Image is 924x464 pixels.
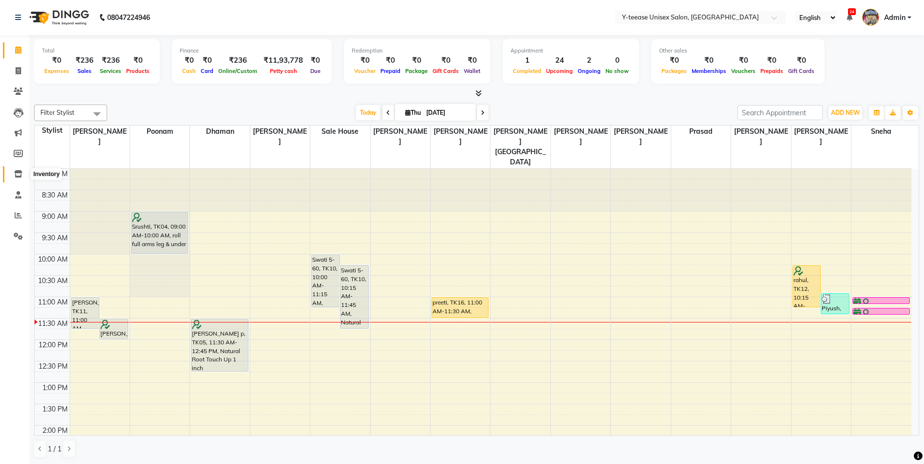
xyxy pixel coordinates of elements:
span: Services [97,68,124,74]
div: ₹0 [758,55,786,66]
div: [PERSON_NAME], TK11, 11:00 AM-11:45 AM, SR Stylist Hair Cut (With wash &Blow Dry [DEMOGRAPHIC_DAT... [72,298,99,328]
span: Dhaman [190,125,249,138]
span: Prasad [671,125,731,138]
span: [PERSON_NAME] [551,125,610,148]
div: 24 [544,55,575,66]
div: ₹0 [180,55,198,66]
div: rahul, TK12, 10:15 AM-11:15 AM, Natural Global ( Men ) [793,266,821,307]
div: 9:00 AM [40,212,70,222]
img: logo [25,4,92,31]
div: ₹236 [72,55,97,66]
div: ₹0 [729,55,758,66]
span: [PERSON_NAME][GEOGRAPHIC_DATA] [490,125,550,168]
img: Admin [862,9,879,26]
div: 0 [603,55,631,66]
a: 24 [847,13,852,22]
div: ₹236 [97,55,124,66]
span: Gift Cards [430,68,461,74]
span: Petty cash [267,68,300,74]
span: Expenses [42,68,72,74]
div: ₹0 [461,55,483,66]
span: Sales [75,68,94,74]
div: ₹0 [786,55,817,66]
div: ₹0 [659,55,689,66]
span: Completed [510,68,544,74]
div: ₹0 [307,55,324,66]
div: [PERSON_NAME], TK15, 11:00 AM-11:10 AM, Eyebrows [853,298,909,303]
span: Cash [180,68,198,74]
div: Redemption [352,47,483,55]
div: 12:00 PM [37,340,70,350]
div: [PERSON_NAME] p, TK05, 11:30 AM-12:45 PM, Natural Root Touch Up 1 inch [DEMOGRAPHIC_DATA] [191,319,247,371]
div: preeti, TK16, 11:00 AM-11:30 AM, Seniour Kids Hair Cut ( Boy ) [432,298,488,318]
div: 11:30 AM [36,319,70,329]
div: 12:30 PM [37,361,70,372]
span: Gift Cards [786,68,817,74]
div: 2 [575,55,603,66]
span: Prepaids [758,68,786,74]
span: Thu [403,109,423,116]
span: Poonam [130,125,189,138]
div: ₹236 [216,55,260,66]
div: Inventory [31,168,62,180]
div: 2:00 PM [40,426,70,436]
div: ₹11,93,778 [260,55,307,66]
div: 9:30 AM [40,233,70,243]
span: Vouchers [729,68,758,74]
div: Stylist [35,125,70,136]
span: ADD NEW [831,109,860,116]
div: Other sales [659,47,817,55]
span: Sale House [310,125,370,138]
span: Due [308,68,323,74]
div: 10:00 AM [36,254,70,265]
div: ₹0 [198,55,216,66]
div: ₹0 [430,55,461,66]
div: 8:30 AM [40,190,70,200]
span: 24 [848,8,856,15]
div: Swati 5-60, TK10, 10:15 AM-11:45 AM, Natural Global Hair Colour ( up to Neck ) [DEMOGRAPHIC_DATA] [340,266,368,328]
div: Appointment [510,47,631,55]
span: Packages [659,68,689,74]
span: Upcoming [544,68,575,74]
b: 08047224946 [107,4,150,31]
input: 2025-09-04 [423,106,472,120]
div: 1:00 PM [40,383,70,393]
div: ₹0 [352,55,378,66]
span: Online/Custom [216,68,260,74]
div: ₹0 [378,55,403,66]
div: [PERSON_NAME], TK07, 11:30 AM-12:00 PM, Straight Blow Dry with wash [100,319,128,339]
span: Voucher [352,68,378,74]
span: [PERSON_NAME] [731,125,791,148]
span: Wallet [461,68,483,74]
span: [PERSON_NAME] [371,125,430,148]
div: [PERSON_NAME], TK15, 11:15 AM-11:25 AM, [GEOGRAPHIC_DATA] [853,308,909,314]
span: [PERSON_NAME] [70,125,130,148]
div: ₹0 [124,55,152,66]
span: No show [603,68,631,74]
span: Admin [884,13,905,23]
div: Finance [180,47,324,55]
button: ADD NEW [829,106,862,120]
span: Ongoing [575,68,603,74]
span: [PERSON_NAME] [431,125,490,148]
div: 1 [510,55,544,66]
span: Package [403,68,430,74]
div: 11:00 AM [36,297,70,307]
div: Swati 5-60, TK10, 10:00 AM-11:15 AM, Natural Root Touch Up 1 inch [DEMOGRAPHIC_DATA] [312,255,339,307]
div: Srushti, TK04, 09:00 AM-10:00 AM, roll full arms leg & under [132,212,188,253]
span: Memberships [689,68,729,74]
input: Search Appointment [737,105,823,120]
div: 10:30 AM [36,276,70,286]
span: [PERSON_NAME] [611,125,670,148]
div: Total [42,47,152,55]
span: Sneha [851,125,911,138]
div: Piyush, TK19, 10:55 AM-11:25 AM, Design Shaving ( Men ) [821,294,849,314]
div: ₹0 [403,55,430,66]
span: Card [198,68,216,74]
span: Today [356,105,380,120]
span: [PERSON_NAME] [250,125,310,148]
div: 1:30 PM [40,404,70,414]
span: Products [124,68,152,74]
div: ₹0 [42,55,72,66]
span: Prepaid [378,68,403,74]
